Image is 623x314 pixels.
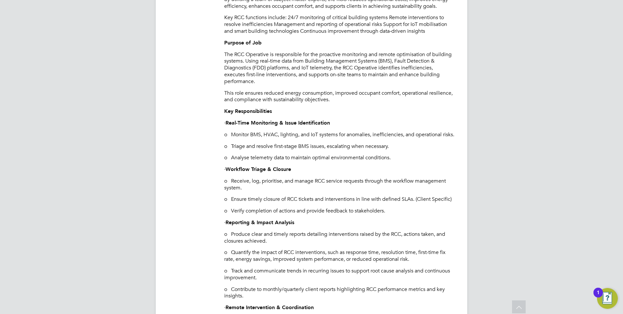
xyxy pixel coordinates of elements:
p: o Monitor BMS, HVAC, lighting, and IoT systems for anomalies, inefficiencies, and operational risks. [224,131,454,138]
strong: Purpose of Job [224,40,262,46]
strong: Real-Time Monitoring & Issue Identification [226,120,330,126]
p: o Ensure timely closure of RCC tickets and interventions in line with defined SLAs. (Client Speci... [224,196,454,203]
p: o Receive, log, prioritise, and manage RCC service requests through the workflow management system. [224,178,454,191]
p: This role ensures reduced energy consumption, improved occupant comfort, operational resilience, ... [224,90,454,103]
p: o Analyse telemetry data to maintain optimal environmental conditions. [224,154,454,161]
p: o Track and communicate trends in recurring issues to support root cause analysis and continuous ... [224,268,454,281]
p: o Triage and resolve first-stage BMS issues, escalating when necessary. [224,143,454,150]
p: · [224,219,454,226]
p: o Verify completion of actions and provide feedback to stakeholders. [224,208,454,214]
p: The RCC Operative is responsible for the proactive monitoring and remote optimisation of building... [224,51,454,85]
p: o Contribute to monthly/quarterly client reports highlighting RCC performance metrics and key ins... [224,286,454,300]
p: Key RCC functions include: 24/7 monitoring of critical building systems Remote interventions to r... [224,14,454,34]
button: Open Resource Center, 1 new notification [597,288,618,309]
p: · [224,304,454,311]
strong: Workflow Triage & Closure [226,166,291,172]
p: o Quantify the impact of RCC interventions, such as response time, resolution time, first-time fi... [224,249,454,263]
strong: Key Responsibilities [224,108,272,114]
p: o Produce clear and timely reports detailing interventions raised by the RCC, actions taken, and ... [224,231,454,245]
p: · [224,166,454,173]
div: 1 [597,293,600,301]
strong: Remote Intervention & Coordination [226,304,314,310]
p: · [224,120,454,127]
strong: Reporting & Impact Analysis [226,219,294,225]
